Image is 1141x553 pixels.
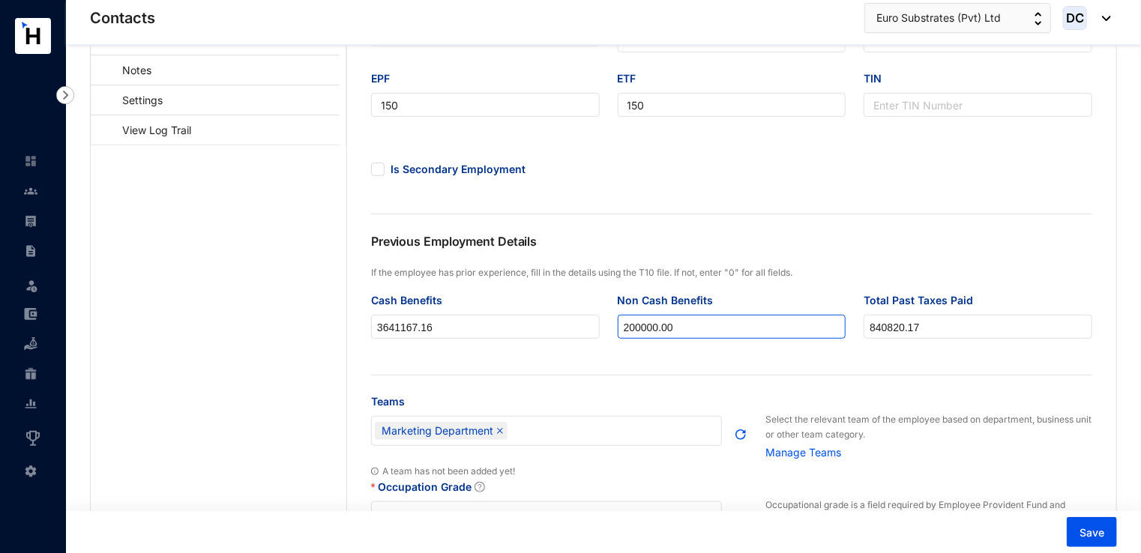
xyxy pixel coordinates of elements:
img: report-unselected.e6a6b4230fc7da01f883.svg [24,397,37,411]
li: Contracts [12,236,48,266]
label: Occupation Grade [371,479,496,495]
button: Save [1067,517,1117,547]
p: Previous Employment Details [371,232,732,265]
p: A team has not been added yet! [379,464,515,479]
img: settings-unselected.1febfda315e6e19643a1.svg [24,465,37,478]
label: TIN [864,70,892,87]
li: Reports [12,389,48,419]
img: loan-unselected.d74d20a04637f2d15ab5.svg [24,337,37,351]
button: Euro Substrates (Pvt) Ltd [864,3,1051,33]
img: up-down-arrow.74152d26bf9780fbf563ca9c90304185.svg [1035,12,1042,25]
span: Administrative and commercial managers - 12 [380,505,713,528]
label: Teams [371,393,415,410]
li: Contacts [12,176,48,206]
img: gratuity-unselected.a8c340787eea3cf492d7.svg [24,367,37,381]
p: Select the relevant team of the employee based on department, business unit or other team category. [765,412,1092,442]
li: Gratuity [12,359,48,389]
img: dropdown-black.8e83cc76930a90b1a4fdb6d089b7bf3a.svg [1095,16,1111,21]
a: View Log Trail [103,115,196,145]
li: Expenses [12,299,48,329]
span: question-circle [475,482,485,492]
span: Marketing Department [382,423,493,439]
input: TIN [864,93,1092,117]
a: Settings [103,85,168,115]
img: home-unselected.a29eae3204392db15eaf.svg [24,154,37,168]
span: close [496,427,504,435]
span: Save [1080,525,1104,540]
label: Total Past Taxes Paid [864,292,984,309]
input: Total Past Taxes Paid [864,315,1092,339]
img: payroll-unselected.b590312f920e76f0c668.svg [24,214,37,228]
img: leave-unselected.2934df6273408c3f84d9.svg [24,278,39,293]
input: Occupation Grade [380,502,713,531]
li: Loan [12,329,48,359]
span: Is Secondary Employment [385,162,532,177]
label: Cash Benefits [371,292,453,309]
label: EPF [371,70,400,87]
li: Payroll [12,206,48,236]
input: Non Cash Benefits [618,315,846,339]
span: DC [1066,12,1084,25]
img: refresh.b68668e54cb7347e6ac91cb2cb09fc4e.svg [734,428,747,441]
span: Euro Substrates (Pvt) Ltd [876,10,1001,26]
img: contract-unselected.99e2b2107c0a7dd48938.svg [24,244,37,258]
img: award_outlined.f30b2bda3bf6ea1bf3dd.svg [24,429,42,447]
input: Cash Benefits [372,315,599,339]
input: EPF [371,93,600,117]
a: Manage Teams [765,442,1092,460]
p: Occupational grade is a field required by Employee Provident Fund and Employee Trust Fund. Learn ... [765,498,1092,528]
label: Non Cash Benefits [618,292,724,309]
img: people-unselected.118708e94b43a90eceab.svg [24,184,37,198]
input: ETF [618,93,846,117]
p: If the employee has prior experience, fill in the details using the T10 file. If not, enter "0" f... [371,265,1092,280]
span: Marketing Department [375,422,508,440]
p: Contacts [90,7,155,28]
img: expense-unselected.2edcf0507c847f3e9e96.svg [24,307,37,321]
img: info.ad751165ce926853d1d36026adaaebbf.svg [371,468,379,475]
li: Home [12,146,48,176]
img: nav-icon-right.af6afadce00d159da59955279c43614e.svg [56,86,74,104]
a: Notes [103,55,157,85]
label: ETF [618,70,647,87]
